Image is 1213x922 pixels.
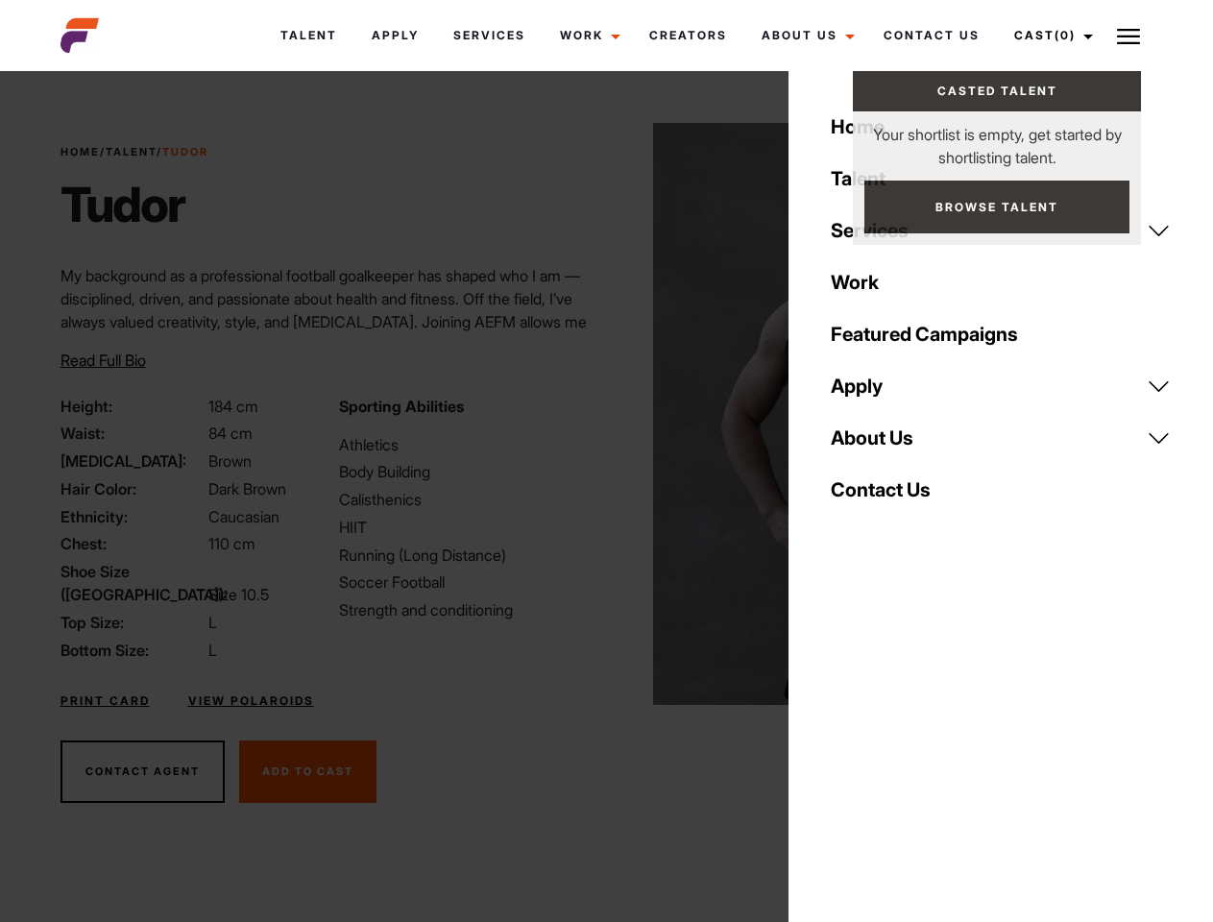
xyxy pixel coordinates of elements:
a: Featured Campaigns [819,308,1182,360]
strong: Sporting Abilities [339,397,464,416]
span: L [208,641,217,660]
span: Bottom Size: [61,639,205,662]
a: Apply [819,360,1182,412]
span: / / [61,144,208,160]
a: View Polaroids [188,692,314,710]
a: Contact Us [866,10,997,61]
a: About Us [819,412,1182,464]
span: Dark Brown [208,479,286,498]
strong: Tudor [162,145,208,158]
span: Height: [61,395,205,418]
span: [MEDICAL_DATA]: [61,449,205,473]
li: HIIT [339,516,594,539]
h1: Tudor [61,176,208,233]
a: Browse Talent [864,181,1129,233]
a: Talent [263,10,354,61]
a: Print Card [61,692,150,710]
a: Work [819,256,1182,308]
p: My background as a professional football goalkeeper has shaped who I am — disciplined, driven, an... [61,264,595,379]
button: Add To Cast [239,740,376,804]
span: 110 cm [208,534,255,553]
a: Work [543,10,632,61]
span: Waist: [61,422,205,445]
span: Hair Color: [61,477,205,500]
span: Top Size: [61,611,205,634]
li: Body Building [339,460,594,483]
span: Caucasian [208,507,279,526]
a: Talent [106,145,157,158]
a: Cast(0) [997,10,1104,61]
li: Strength and conditioning [339,598,594,621]
span: 184 cm [208,397,258,416]
span: Chest: [61,532,205,555]
a: Home [819,101,1182,153]
a: Contact Us [819,464,1182,516]
span: Add To Cast [262,764,353,778]
a: About Us [744,10,866,61]
span: Brown [208,451,252,471]
a: Home [61,145,100,158]
a: Creators [632,10,744,61]
a: Talent [819,153,1182,205]
button: Contact Agent [61,740,225,804]
button: Read Full Bio [61,349,146,372]
span: Read Full Bio [61,351,146,370]
a: Casted Talent [853,71,1141,111]
p: Your shortlist is empty, get started by shortlisting talent. [853,111,1141,169]
li: Running (Long Distance) [339,544,594,567]
a: Services [436,10,543,61]
span: L [208,613,217,632]
span: Ethnicity: [61,505,205,528]
a: Services [819,205,1182,256]
span: 84 cm [208,424,253,443]
span: (0) [1055,28,1076,42]
li: Soccer Football [339,570,594,594]
img: cropped-aefm-brand-fav-22-square.png [61,16,99,55]
li: Calisthenics [339,488,594,511]
li: Athletics [339,433,594,456]
a: Apply [354,10,436,61]
img: Burger icon [1117,25,1140,48]
span: Size 10.5 [208,585,269,604]
span: Shoe Size ([GEOGRAPHIC_DATA]): [61,560,205,606]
